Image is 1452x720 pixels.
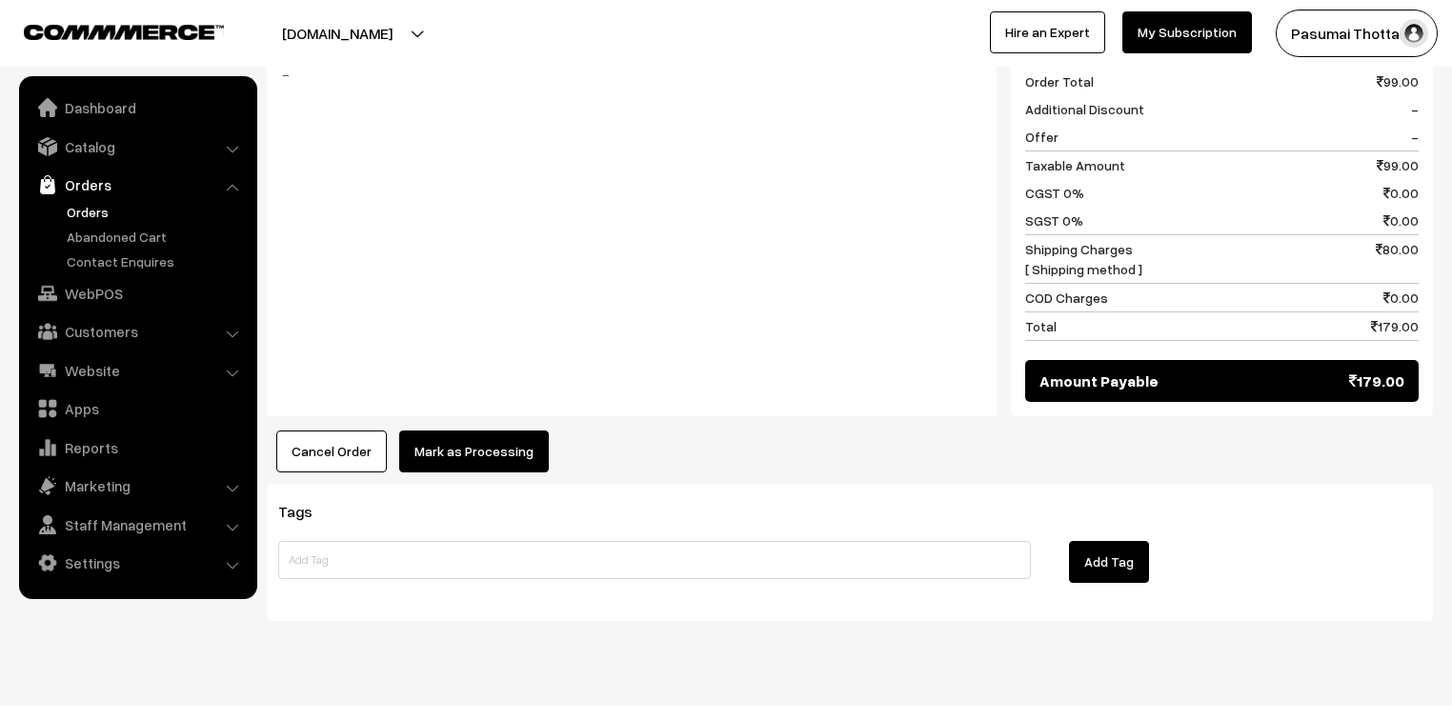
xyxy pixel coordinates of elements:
span: 0.00 [1383,210,1419,230]
button: Mark as Processing [399,430,549,472]
a: Reports [24,430,251,465]
a: Orders [62,202,251,222]
a: WebPOS [24,276,251,310]
span: Tags [278,502,335,521]
input: Add Tag [278,541,1031,579]
a: Customers [24,314,251,349]
img: COMMMERCE [24,25,224,39]
a: Staff Management [24,508,251,542]
span: 80.00 [1376,239,1419,279]
span: 99.00 [1377,71,1419,91]
button: Cancel Order [276,430,387,472]
span: SGST 0% [1025,210,1083,230]
span: Total [1025,316,1057,336]
button: [DOMAIN_NAME] [215,10,459,57]
span: - [1411,127,1419,147]
a: Dashboard [24,90,251,125]
button: Pasumai Thotta… [1276,10,1438,57]
span: 99.00 [1377,155,1419,175]
a: Hire an Expert [990,11,1105,53]
span: Offer [1025,127,1059,147]
a: Settings [24,546,251,580]
span: 0.00 [1383,288,1419,308]
a: Catalog [24,130,251,164]
span: 179.00 [1349,370,1404,392]
span: Amount Payable [1039,370,1159,392]
blockquote: - [281,63,982,86]
a: Apps [24,391,251,426]
span: Taxable Amount [1025,155,1125,175]
a: Contact Enquires [62,251,251,271]
a: My Subscription [1122,11,1252,53]
a: Marketing [24,469,251,503]
span: CGST 0% [1025,183,1084,203]
span: 179.00 [1371,316,1419,336]
span: Order Total [1025,71,1094,91]
span: Shipping Charges [ Shipping method ] [1025,239,1142,279]
span: 0.00 [1383,183,1419,203]
a: Abandoned Cart [62,227,251,247]
button: Add Tag [1069,541,1149,583]
span: Additional Discount [1025,99,1144,119]
span: COD Charges [1025,288,1108,308]
a: Website [24,353,251,388]
img: user [1400,19,1428,48]
a: COMMMERCE [24,19,191,42]
a: Orders [24,168,251,202]
span: - [1411,99,1419,119]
